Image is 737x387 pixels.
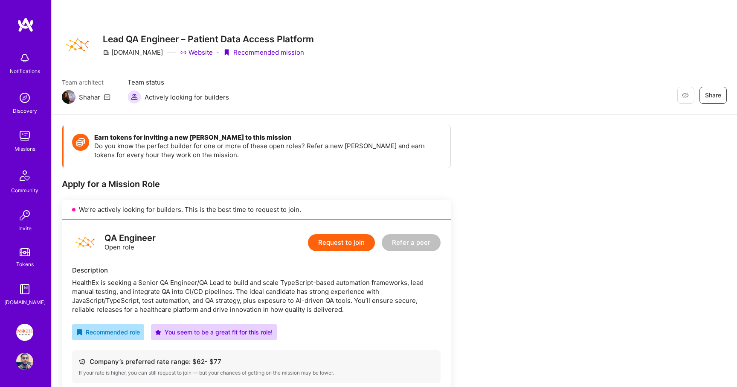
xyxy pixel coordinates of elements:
[18,224,32,233] div: Invite
[62,200,451,220] div: We’re actively looking for builders. This is the best time to request to join.
[128,90,141,104] img: Actively looking for builders
[16,89,33,106] img: discovery
[62,30,93,61] img: Company Logo
[4,298,46,307] div: [DOMAIN_NAME]
[14,324,35,341] a: Insight Partners: Data & AI - Sourcing
[103,49,110,56] i: icon CompanyGray
[217,48,219,57] div: ·
[16,281,33,298] img: guide book
[14,353,35,370] a: User Avatar
[72,134,89,151] img: Token icon
[79,93,100,102] div: Shahar
[16,50,33,67] img: bell
[128,78,229,87] span: Team status
[79,357,434,366] div: Company’s preferred rate range: $ 62 - $ 77
[103,34,314,44] h3: Lead QA Engineer – Patient Data Access Platform
[62,78,110,87] span: Team architect
[104,234,156,243] div: QA Engineer
[76,328,140,337] div: Recommended role
[103,48,163,57] div: [DOMAIN_NAME]
[145,93,229,102] span: Actively looking for builders
[16,260,34,269] div: Tokens
[72,278,441,314] div: HealthEx is seeking a Senior QA Engineer/QA Lead to build and scale TypeScript-based automation f...
[155,329,161,335] i: icon PurpleStar
[16,324,33,341] img: Insight Partners: Data & AI - Sourcing
[223,48,304,57] div: Recommended mission
[76,329,82,335] i: icon RecommendedBadge
[16,207,33,224] img: Invite
[15,144,35,153] div: Missions
[705,91,721,100] span: Share
[104,94,110,100] i: icon Mail
[72,266,441,275] div: Description
[20,248,30,256] img: tokens
[62,179,451,190] div: Apply for a Mission Role
[94,134,442,141] h4: Earn tokens for inviting a new [PERSON_NAME] to this mission
[16,353,33,370] img: User Avatar
[223,49,230,56] i: icon PurpleRibbon
[79,369,434,376] div: If your rate is higher, you can still request to join — but your chances of getting on the missio...
[72,230,98,255] img: logo
[15,165,35,186] img: Community
[11,186,38,195] div: Community
[682,92,689,99] i: icon EyeClosed
[699,87,727,104] button: Share
[308,234,375,251] button: Request to join
[79,358,85,365] i: icon Cash
[94,141,442,159] p: Do you know the perfect builder for one or more of these open roles? Refer a new [PERSON_NAME] an...
[17,17,34,32] img: logo
[155,328,273,337] div: You seem to be a great fit for this role!
[16,127,33,144] img: teamwork
[180,48,213,57] a: Website
[13,106,37,115] div: Discovery
[10,67,40,76] div: Notifications
[382,234,441,251] button: Refer a peer
[104,234,156,252] div: Open role
[62,90,75,104] img: Team Architect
